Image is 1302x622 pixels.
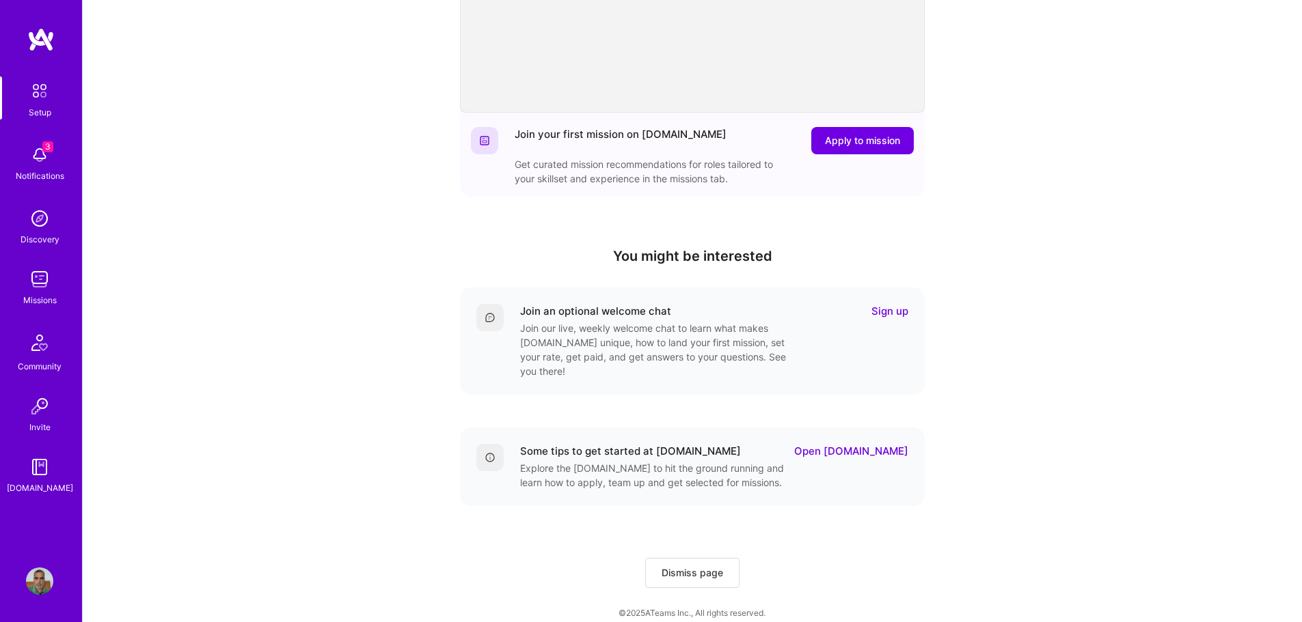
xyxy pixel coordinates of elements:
h4: You might be interested [460,248,925,264]
a: Open [DOMAIN_NAME] [794,444,908,458]
div: Discovery [21,232,59,246]
div: Join an optional welcome chat [520,304,671,318]
div: Join our live, weekly welcome chat to learn what makes [DOMAIN_NAME] unique, how to land your fir... [520,321,794,378]
img: User Avatar [26,567,53,595]
a: User Avatar [23,567,57,595]
div: Some tips to get started at [DOMAIN_NAME] [520,444,741,458]
span: Dismiss page [662,566,723,580]
img: guide book [26,453,53,481]
div: Join your first mission on [DOMAIN_NAME] [515,127,727,154]
button: Dismiss page [645,558,740,588]
img: discovery [26,205,53,232]
div: Explore the [DOMAIN_NAME] to hit the ground running and learn how to apply, team up and get selec... [520,461,794,490]
div: Get curated mission recommendations for roles tailored to your skillset and experience in the mis... [515,157,788,186]
img: Community [23,326,56,359]
img: setup [25,76,54,105]
img: Comment [485,312,496,323]
div: Missions [23,293,57,307]
img: logo [27,27,55,52]
button: Apply to mission [811,127,914,154]
img: bell [26,141,53,169]
img: teamwork [26,266,53,293]
span: 3 [42,141,53,152]
img: Invite [26,393,53,420]
img: Details [485,452,496,463]
img: Website [479,135,490,146]
div: Invite [29,420,51,434]
div: Notifications [16,169,64,183]
div: [DOMAIN_NAME] [7,481,73,495]
span: Apply to mission [825,134,900,147]
div: Community [18,359,62,373]
a: Sign up [871,304,908,318]
div: Setup [29,105,51,119]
